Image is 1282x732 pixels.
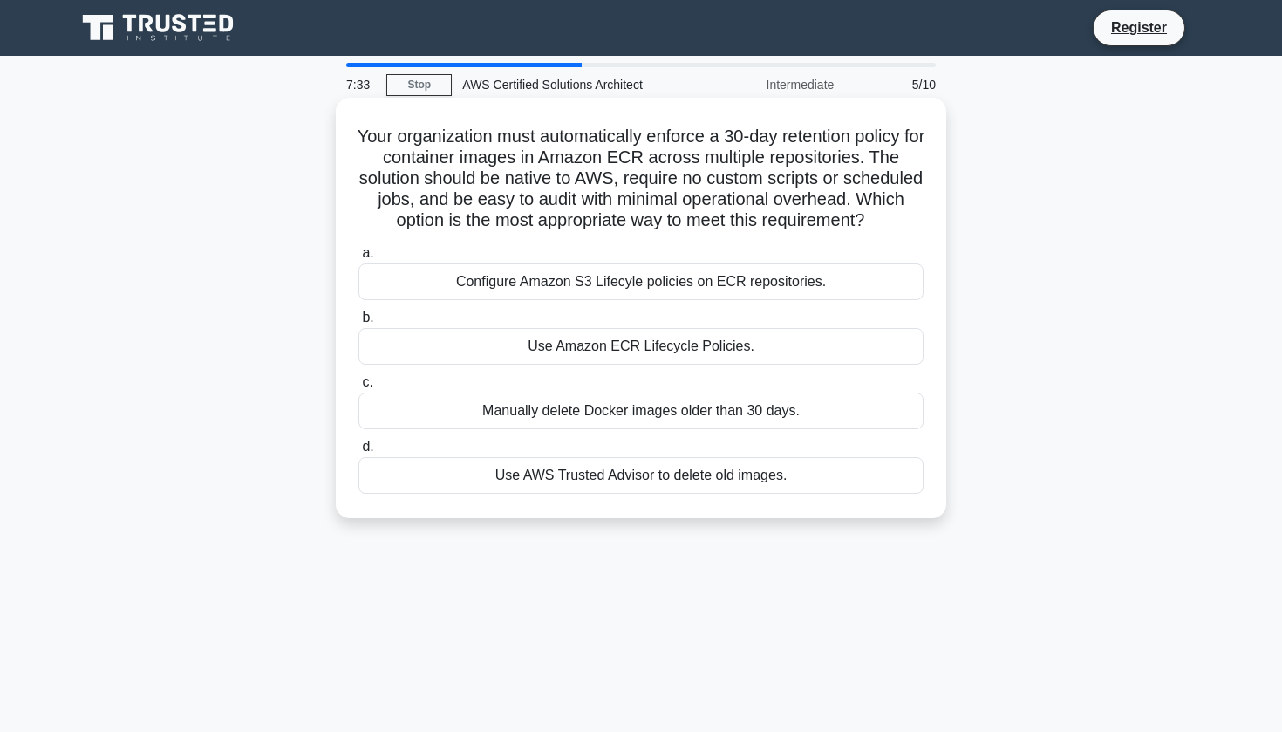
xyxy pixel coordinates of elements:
[452,67,692,102] div: AWS Certified Solutions Architect
[692,67,844,102] div: Intermediate
[844,67,946,102] div: 5/10
[1101,17,1177,38] a: Register
[362,374,372,389] span: c.
[386,74,452,96] a: Stop
[358,393,924,429] div: Manually delete Docker images older than 30 days.
[357,126,925,232] h5: Your organization must automatically enforce a 30-day retention policy for container images in Am...
[358,263,924,300] div: Configure Amazon S3 Lifecyle policies on ECR repositories.
[362,245,373,260] span: a.
[362,310,373,325] span: b.
[358,328,924,365] div: Use Amazon ECR Lifecycle Policies.
[336,67,386,102] div: 7:33
[358,457,924,494] div: Use AWS Trusted Advisor to delete old images.
[362,439,373,454] span: d.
